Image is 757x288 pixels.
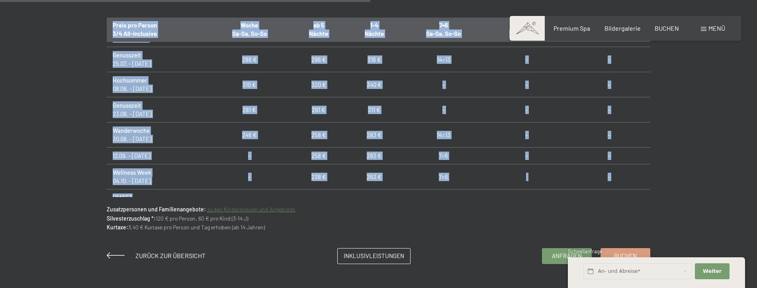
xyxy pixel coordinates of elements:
td: 311 € [346,97,402,122]
td: 7=6 [402,148,485,164]
td: 30.08. - [DATE] [107,122,208,148]
td: - [568,189,650,215]
td: 226 € [208,189,291,215]
td: 14=13 [402,47,485,72]
td: 263 € [346,164,402,189]
td: 04.10. - [DATE] [107,164,208,189]
a: Premium Spa [554,24,590,32]
span: Menü [708,24,725,32]
td: 12.09. - [DATE] [107,148,208,164]
td: 238 € [291,189,346,215]
a: Zurück zur Übersicht [107,252,205,259]
td: 316 € [346,47,402,72]
strong: Wanderwoche [113,127,150,134]
strong: Wellness Week [113,169,151,176]
td: - [568,164,650,189]
td: 25.07. - [DATE] [107,47,208,72]
td: - [485,189,567,215]
a: Anfragen [542,249,591,264]
td: - [485,97,567,122]
span: Inklusivleistungen [344,252,404,260]
p: 120 € pro Person, 60 € pro Kind (3-14 J) 3,40 € Kurtaxe pro Person und Tag erhoben (ab 14 Jahren) [107,205,650,232]
td: - [402,189,485,215]
td: 23.08. - [DATE] [107,97,208,122]
td: - [485,72,567,97]
td: - [208,148,291,164]
td: 283 € [346,122,402,148]
td: - [485,148,567,164]
td: 286 € [208,47,291,72]
a: Inklusivleistungen [338,249,410,264]
strong: Kurtaxe: [107,224,128,231]
td: - [402,72,485,97]
td: 258 € [291,148,346,164]
td: 238 € [291,164,346,189]
td: - [568,122,650,148]
td: - [568,47,650,72]
span: Schnellanfrage [568,248,602,254]
th: Woche Sa-Sa, So-So [208,17,291,42]
span: Anfragen [552,252,582,260]
td: - [485,47,567,72]
th: 1-4 Nächte [346,17,402,42]
strong: Genusszeit [113,102,141,109]
button: Weiter [695,263,729,280]
td: 291 € [291,97,346,122]
td: 7=6 [402,164,485,189]
strong: Genusszeit [113,51,141,59]
td: 258 € [291,122,346,148]
td: 25.10. - [DATE] [107,189,208,215]
td: 283 € [346,148,402,164]
td: 246 € [208,122,291,148]
td: - [485,122,567,148]
td: 310 € [208,72,291,97]
a: Bildergalerie [604,24,641,32]
strong: [DATE] [113,194,131,201]
td: 08.08. - [DATE] [107,72,208,97]
a: zu den Kinderpreisen und Angeboten [207,206,295,213]
td: - [208,164,291,189]
th: ab 5 Nächte [291,17,346,42]
td: - [568,148,650,164]
td: 281 € [208,97,291,122]
span: Zurück zur Übersicht [135,252,205,259]
span: Weiter [703,268,722,275]
a: BUCHEN [655,24,679,32]
th: 7=6 Sa-Sa, So-So [402,17,485,42]
td: - [402,97,485,122]
td: - [568,97,650,122]
td: 340 € [346,72,402,97]
th: 4=3 So-Do, Mo-Fr [485,17,567,42]
td: 320 € [291,72,346,97]
strong: Hochsommer [113,77,147,84]
td: 263 € [346,189,402,215]
td: 14=13 [402,122,485,148]
td: - [568,72,650,97]
strong: Zusatzpersonen und Familienangebote: [107,206,206,213]
th: Preis pro Person 3/4 All-Inclusive [107,17,208,42]
strong: Silvesterzuschlag *: [107,215,156,222]
td: 296 € [291,47,346,72]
